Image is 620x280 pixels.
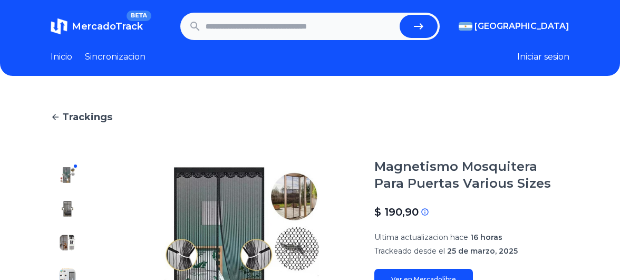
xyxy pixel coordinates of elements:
[51,110,569,124] a: Trackings
[374,246,445,256] span: Trackeado desde el
[85,51,146,63] a: Sincronizacion
[470,233,502,242] span: 16 horas
[459,20,569,33] button: [GEOGRAPHIC_DATA]
[51,18,67,35] img: MercadoTrack
[72,21,143,32] span: MercadoTrack
[59,234,76,251] img: Magnetismo Mosquitera Para Puertas Various Sizes
[374,205,419,219] p: $ 190,90
[62,110,112,124] span: Trackings
[51,18,143,35] a: MercadoTrackBETA
[517,51,569,63] button: Iniciar sesion
[59,167,76,184] img: Magnetismo Mosquitera Para Puertas Various Sizes
[127,11,151,21] span: BETA
[51,51,72,63] a: Inicio
[374,233,468,242] span: Ultima actualizacion hace
[459,22,472,31] img: Argentina
[447,246,518,256] span: 25 de marzo, 2025
[374,158,569,192] h1: Magnetismo Mosquitera Para Puertas Various Sizes
[474,20,569,33] span: [GEOGRAPHIC_DATA]
[59,200,76,217] img: Magnetismo Mosquitera Para Puertas Various Sizes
